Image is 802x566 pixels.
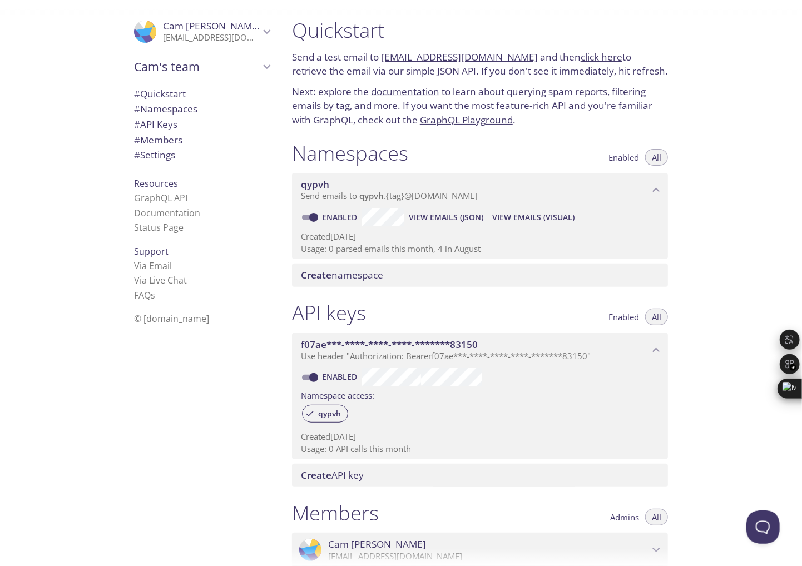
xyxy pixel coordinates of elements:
[134,274,187,286] a: Via Live Chat
[301,469,331,481] span: Create
[301,231,659,242] p: Created [DATE]
[420,113,513,126] a: GraphQL Playground
[645,309,668,325] button: All
[301,269,331,281] span: Create
[125,147,279,163] div: Team Settings
[292,264,668,287] div: Create namespace
[603,509,646,525] button: Admins
[125,86,279,102] div: Quickstart
[163,32,260,43] p: [EMAIL_ADDRESS][DOMAIN_NAME]
[125,13,279,50] div: Cam duyen
[301,178,329,191] span: qypvh
[292,85,668,127] p: Next: explore the to learn about querying spam reports, filtering emails by tag, and more. If you...
[134,260,172,272] a: Via Email
[301,386,374,403] label: Namespace access:
[134,148,175,161] span: Settings
[301,469,364,481] span: API key
[125,132,279,148] div: Members
[292,464,668,487] div: Create API Key
[134,133,182,146] span: Members
[134,177,178,190] span: Resources
[359,190,384,201] span: qypvh
[292,500,379,525] h1: Members
[302,405,348,423] div: qypvh
[488,208,579,226] button: View Emails (Visual)
[134,245,169,257] span: Support
[371,85,439,98] a: documentation
[134,148,140,161] span: #
[292,300,366,325] h1: API keys
[381,51,538,63] a: [EMAIL_ADDRESS][DOMAIN_NAME]
[311,409,348,419] span: qypvh
[134,102,197,115] span: Namespaces
[134,118,177,131] span: API Keys
[125,52,279,81] div: Cam's team
[328,538,426,550] span: Cam [PERSON_NAME]
[602,309,646,325] button: Enabled
[492,211,575,224] span: View Emails (Visual)
[301,443,659,455] p: Usage: 0 API calls this month
[301,190,477,201] span: Send emails to . {tag} @[DOMAIN_NAME]
[409,211,483,224] span: View Emails (JSON)
[404,208,488,226] button: View Emails (JSON)
[746,510,780,544] iframe: Help Scout Beacon - Open
[134,221,184,234] a: Status Page
[645,509,668,525] button: All
[125,101,279,117] div: Namespaces
[301,431,659,443] p: Created [DATE]
[134,207,200,219] a: Documentation
[134,133,140,146] span: #
[134,312,209,325] span: © [DOMAIN_NAME]
[134,87,186,100] span: Quickstart
[320,212,362,222] a: Enabled
[581,51,622,63] a: click here
[301,269,383,281] span: namespace
[163,19,261,32] span: Cam [PERSON_NAME]
[645,149,668,166] button: All
[125,117,279,132] div: API Keys
[292,173,668,207] div: qypvh namespace
[320,371,362,382] a: Enabled
[602,149,646,166] button: Enabled
[151,289,155,301] span: s
[134,118,140,131] span: #
[292,18,668,43] h1: Quickstart
[134,102,140,115] span: #
[134,59,260,75] span: Cam's team
[134,192,187,204] a: GraphQL API
[292,50,668,78] p: Send a test email to and then to retrieve the email via our simple JSON API. If you don't see it ...
[134,87,140,100] span: #
[301,243,659,255] p: Usage: 0 parsed emails this month, 4 in August
[134,289,155,301] a: FAQ
[292,141,408,166] h1: Namespaces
